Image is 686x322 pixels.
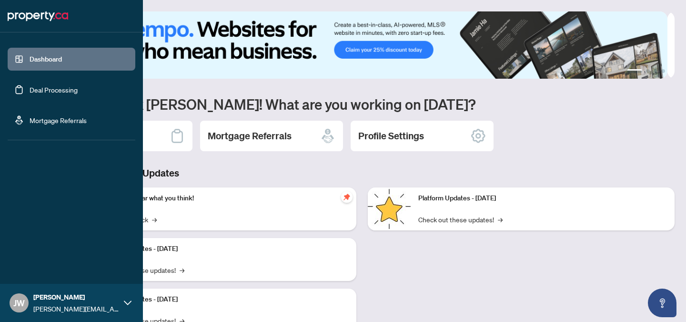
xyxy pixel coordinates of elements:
button: 3 [654,69,657,73]
span: [PERSON_NAME][EMAIL_ADDRESS][DOMAIN_NAME] [33,303,119,314]
button: 2 [646,69,650,73]
a: Deal Processing [30,85,78,94]
h3: Brokerage & Industry Updates [50,166,675,180]
button: 1 [627,69,642,73]
h1: Welcome back [PERSON_NAME]! What are you working on [DATE]? [50,95,675,113]
span: → [180,265,184,275]
a: Check out these updates!→ [418,214,503,225]
span: JW [13,296,25,310]
p: Platform Updates - [DATE] [100,244,349,254]
h2: Profile Settings [358,129,424,143]
button: 4 [661,69,665,73]
span: → [152,214,157,225]
span: [PERSON_NAME] [33,292,119,302]
p: Platform Updates - [DATE] [418,193,667,204]
img: Slide 0 [50,11,667,79]
img: logo [8,9,68,24]
span: → [498,214,503,225]
p: Platform Updates - [DATE] [100,294,349,305]
span: pushpin [341,191,353,203]
a: Dashboard [30,55,62,63]
h2: Mortgage Referrals [208,129,292,143]
img: Platform Updates - June 23, 2025 [368,187,411,230]
a: Mortgage Referrals [30,116,87,125]
button: Open asap [648,289,676,317]
p: We want to hear what you think! [100,193,349,204]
